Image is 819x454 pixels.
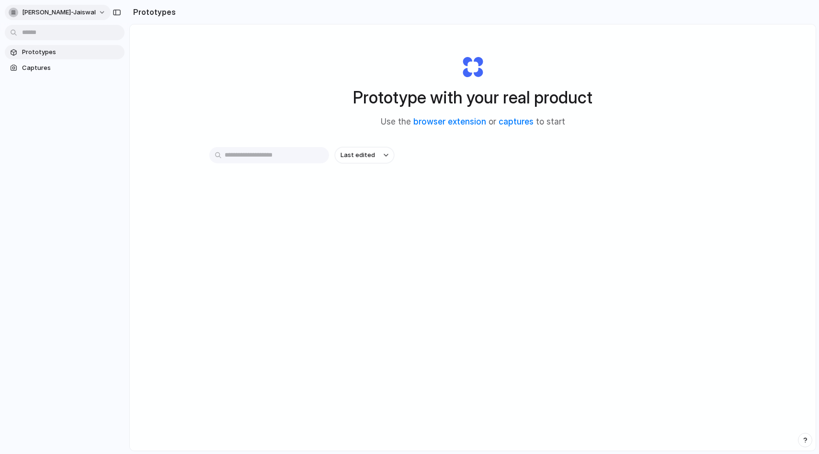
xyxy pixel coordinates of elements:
[335,147,394,163] button: Last edited
[341,150,375,160] span: Last edited
[499,117,534,126] a: captures
[353,85,592,110] h1: Prototype with your real product
[5,45,125,59] a: Prototypes
[381,116,565,128] span: Use the or to start
[22,63,121,73] span: Captures
[5,61,125,75] a: Captures
[5,5,111,20] button: [PERSON_NAME]-jaiswal
[22,8,96,17] span: [PERSON_NAME]-jaiswal
[413,117,486,126] a: browser extension
[129,6,176,18] h2: Prototypes
[22,47,121,57] span: Prototypes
